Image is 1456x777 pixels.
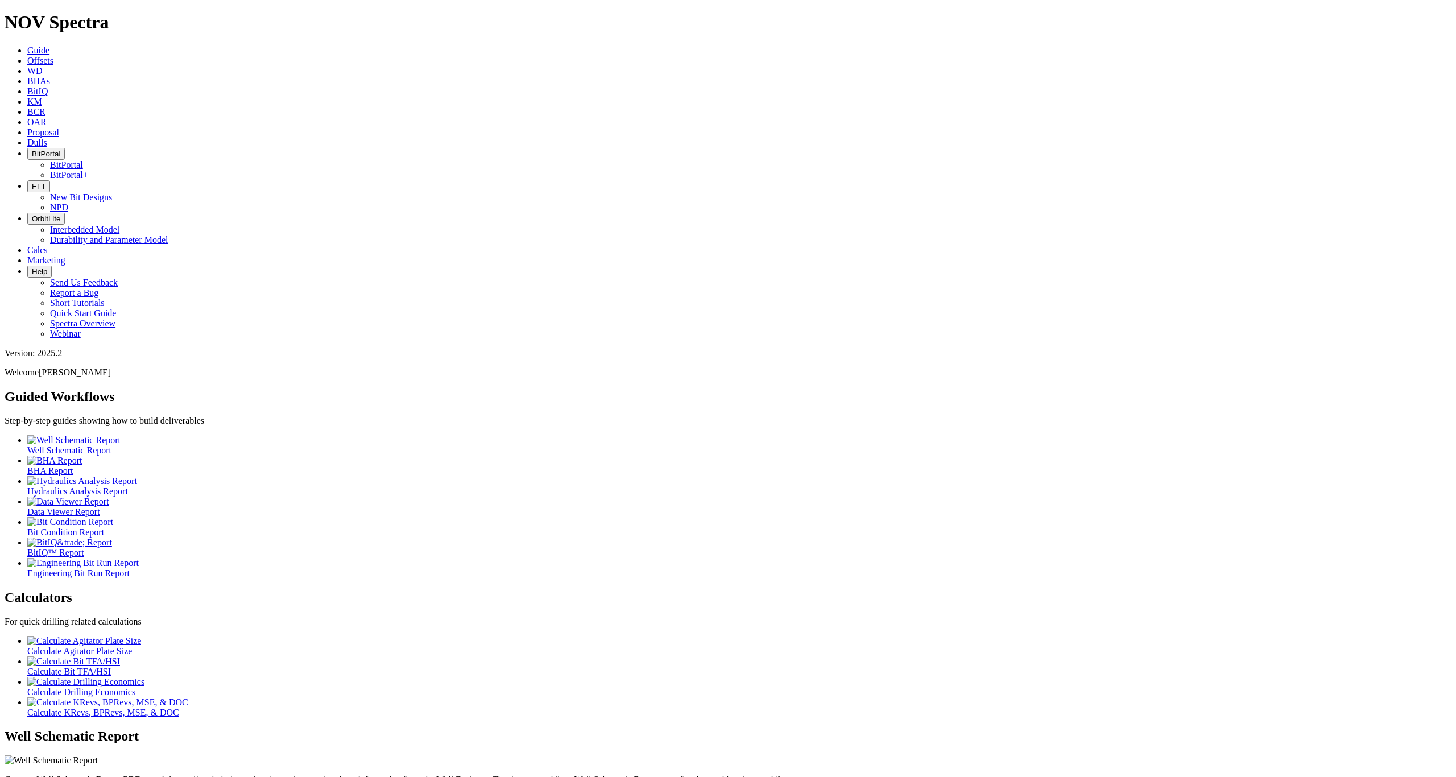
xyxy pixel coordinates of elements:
h2: Well Schematic Report [5,729,1451,744]
button: Help [27,266,52,278]
span: BitPortal [32,150,60,158]
a: Calculate KRevs, BPRevs, MSE, & DOC Calculate KRevs, BPRevs, MSE, & DOC [27,697,1451,717]
a: Well Schematic Report Well Schematic Report [27,435,1451,455]
img: Data Viewer Report [27,497,109,507]
p: Step-by-step guides showing how to build deliverables [5,416,1451,426]
a: Calculate Bit TFA/HSI Calculate Bit TFA/HSI [27,656,1451,676]
a: Offsets [27,56,53,65]
a: Marketing [27,255,65,265]
img: Calculate Drilling Economics [27,677,144,687]
a: BHAs [27,76,50,86]
a: BitIQ&trade; Report BitIQ™ Report [27,538,1451,557]
span: Engineering Bit Run Report [27,568,130,578]
img: Well Schematic Report [27,435,121,445]
img: Calculate KRevs, BPRevs, MSE, & DOC [27,697,188,708]
img: Hydraulics Analysis Report [27,476,137,486]
button: BitPortal [27,148,65,160]
a: Spectra Overview [50,319,115,328]
span: BHA Report [27,466,73,476]
span: Well Schematic Report [27,445,111,455]
h2: Guided Workflows [5,389,1451,404]
a: Calculate Agitator Plate Size Calculate Agitator Plate Size [27,636,1451,656]
span: FTT [32,182,45,191]
img: Calculate Bit TFA/HSI [27,656,120,667]
a: KM [27,97,42,106]
span: [PERSON_NAME] [39,367,111,377]
div: Version: 2025.2 [5,348,1451,358]
a: Bit Condition Report Bit Condition Report [27,517,1451,537]
a: Calculate Drilling Economics Calculate Drilling Economics [27,677,1451,697]
a: OAR [27,117,47,127]
a: Proposal [27,127,59,137]
img: Bit Condition Report [27,517,113,527]
span: Hydraulics Analysis Report [27,486,128,496]
a: BitPortal+ [50,170,88,180]
a: Hydraulics Analysis Report Hydraulics Analysis Report [27,476,1451,496]
a: WD [27,66,43,76]
a: Send Us Feedback [50,278,118,287]
img: Calculate Agitator Plate Size [27,636,141,646]
a: Interbedded Model [50,225,119,234]
img: Well Schematic Report [5,755,98,766]
a: BitPortal [50,160,83,170]
a: Calcs [27,245,48,255]
button: OrbitLite [27,213,65,225]
a: Durability and Parameter Model [50,235,168,245]
span: Data Viewer Report [27,507,100,516]
a: Quick Start Guide [50,308,116,318]
span: OrbitLite [32,214,60,223]
a: Short Tutorials [50,298,105,308]
a: Dulls [27,138,47,147]
a: Report a Bug [50,288,98,297]
span: Help [32,267,47,276]
a: Guide [27,46,49,55]
span: Bit Condition Report [27,527,104,537]
a: Engineering Bit Run Report Engineering Bit Run Report [27,558,1451,578]
img: BitIQ&trade; Report [27,538,112,548]
a: Webinar [50,329,81,338]
p: Welcome [5,367,1451,378]
a: New Bit Designs [50,192,112,202]
a: BCR [27,107,45,117]
h2: Calculators [5,590,1451,605]
img: BHA Report [27,456,82,466]
p: For quick drilling related calculations [5,617,1451,627]
a: BHA Report BHA Report [27,456,1451,476]
h1: NOV Spectra [5,12,1451,33]
button: FTT [27,180,50,192]
a: BitIQ [27,86,48,96]
img: Engineering Bit Run Report [27,558,139,568]
a: Data Viewer Report Data Viewer Report [27,497,1451,516]
span: BitIQ™ Report [27,548,84,557]
a: NPD [50,202,68,212]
